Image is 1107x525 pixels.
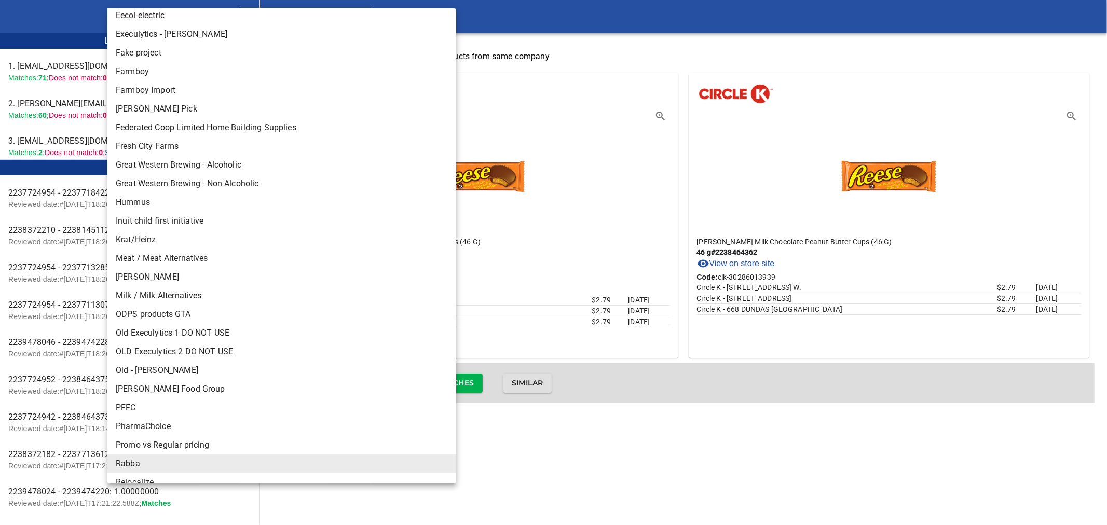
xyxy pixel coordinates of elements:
[107,417,465,436] li: PharmaChoice
[107,398,465,417] li: PFFC
[107,286,465,305] li: Milk / Milk Alternatives
[107,212,465,230] li: Inuit child first initiative
[107,454,465,473] li: Rabba
[107,230,465,249] li: Krat/Heinz
[107,100,465,118] li: [PERSON_NAME] Pick
[107,81,465,100] li: Farmboy Import
[107,137,465,156] li: Fresh City Farms
[107,249,465,268] li: Meat / Meat Alternatives
[107,473,465,492] li: Relocalize
[107,324,465,342] li: Old Execulytics 1 DO NOT USE
[107,156,465,174] li: Great Western Brewing - Alcoholic
[107,6,465,25] li: Eecol-electric
[107,380,465,398] li: [PERSON_NAME] Food Group
[107,118,465,137] li: Federated Coop Limited Home Building Supplies
[107,305,465,324] li: ODPS products GTA
[107,62,465,81] li: Farmboy
[107,436,465,454] li: Promo vs Regular pricing
[107,193,465,212] li: Hummus
[107,25,465,44] li: Execulytics - [PERSON_NAME]
[107,361,465,380] li: Old - [PERSON_NAME]
[107,174,465,193] li: Great Western Brewing - Non Alcoholic
[107,342,465,361] li: OLD Execulytics 2 DO NOT USE
[107,268,465,286] li: [PERSON_NAME]
[107,44,465,62] li: Fake project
